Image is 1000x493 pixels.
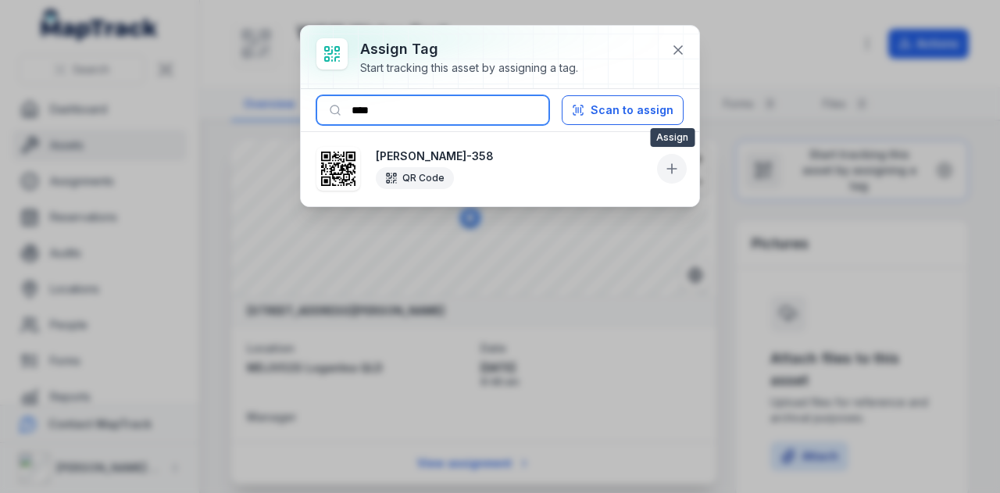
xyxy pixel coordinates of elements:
span: Assign [650,128,695,147]
h3: Assign tag [360,38,578,60]
strong: [PERSON_NAME]-358 [376,148,651,164]
div: QR Code [376,167,454,189]
button: Scan to assign [562,95,684,125]
div: Start tracking this asset by assigning a tag. [360,60,578,76]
